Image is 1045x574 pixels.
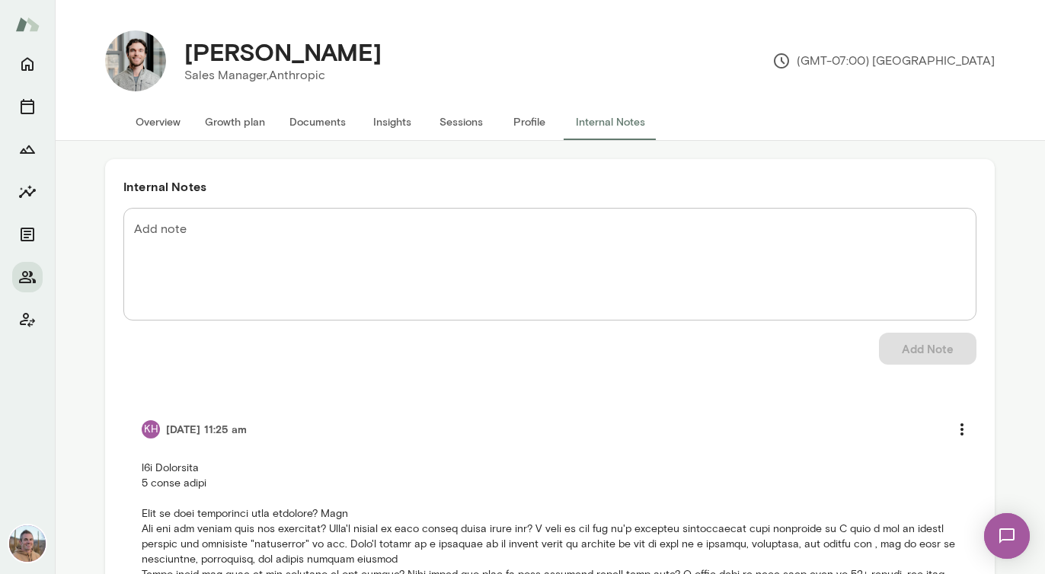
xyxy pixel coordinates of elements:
h4: [PERSON_NAME] [184,37,382,66]
button: more [946,413,978,445]
button: Insights [12,177,43,207]
button: Insights [358,104,427,140]
p: (GMT-07:00) [GEOGRAPHIC_DATA] [772,52,995,70]
img: Adam Griffin [9,525,46,562]
button: Client app [12,305,43,335]
img: Mento [15,10,40,39]
button: Sessions [12,91,43,122]
button: Documents [277,104,358,140]
button: Documents [12,219,43,250]
p: Sales Manager, Anthropic [184,66,382,85]
button: Home [12,49,43,79]
button: Sessions [427,104,495,140]
button: Members [12,262,43,292]
div: KH [142,420,160,438]
button: Overview [123,104,193,140]
button: Internal Notes [564,104,657,140]
button: Profile [495,104,564,140]
button: Growth Plan [12,134,43,164]
img: Carl Johnson [105,30,166,91]
h6: Internal Notes [123,177,976,196]
button: Growth plan [193,104,277,140]
h6: [DATE] 11:25 am [166,422,248,437]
